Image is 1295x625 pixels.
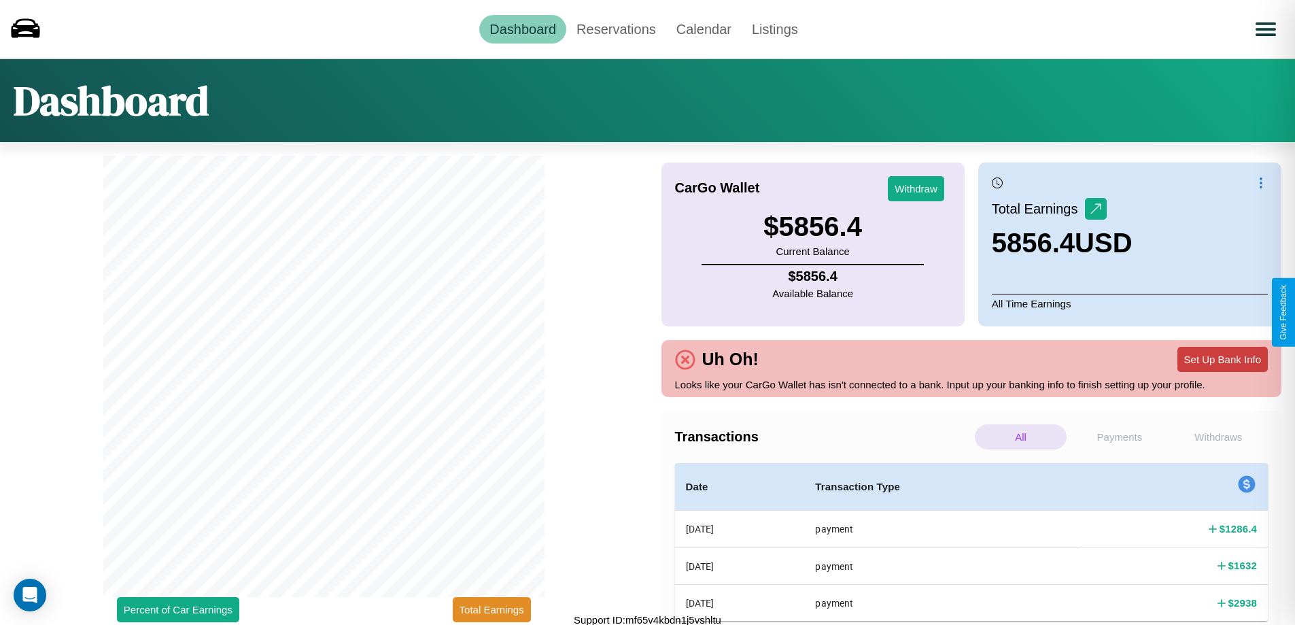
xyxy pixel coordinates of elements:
h3: $ 5856.4 [763,212,862,242]
th: [DATE] [675,547,805,584]
div: Give Feedback [1279,285,1288,340]
h4: $ 1286.4 [1220,522,1257,536]
p: All [975,424,1067,450]
p: Total Earnings [992,197,1085,221]
th: payment [804,547,1080,584]
h4: Uh Oh! [695,350,765,369]
th: payment [804,585,1080,621]
a: Calendar [666,15,742,44]
button: Withdraw [888,176,944,201]
th: payment [804,511,1080,548]
p: Withdraws [1173,424,1264,450]
th: [DATE] [675,511,805,548]
a: Dashboard [479,15,566,44]
th: [DATE] [675,585,805,621]
p: All Time Earnings [992,294,1268,313]
h3: 5856.4 USD [992,228,1133,258]
button: Total Earnings [453,597,531,622]
h4: $ 1632 [1228,558,1257,573]
p: Looks like your CarGo Wallet has isn't connected to a bank. Input up your banking info to finish ... [675,375,1268,394]
button: Percent of Car Earnings [117,597,239,622]
h4: $ 5856.4 [772,269,853,284]
h4: Date [686,479,794,495]
a: Reservations [566,15,666,44]
h4: $ 2938 [1228,596,1257,610]
a: Listings [742,15,808,44]
div: Open Intercom Messenger [14,579,46,611]
button: Open menu [1247,10,1285,48]
p: Payments [1073,424,1165,450]
h4: Transaction Type [815,479,1069,495]
h1: Dashboard [14,73,209,129]
h4: CarGo Wallet [675,180,760,196]
button: Set Up Bank Info [1177,347,1268,372]
p: Available Balance [772,284,853,303]
table: simple table [675,463,1268,621]
p: Current Balance [763,242,862,260]
h4: Transactions [675,429,971,445]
